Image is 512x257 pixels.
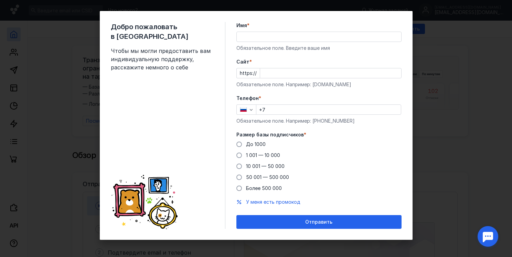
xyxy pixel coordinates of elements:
[236,215,402,229] button: Отправить
[246,199,300,205] button: У меня есть промокод
[236,95,259,102] span: Телефон
[246,152,280,158] span: 1 001 — 10 000
[236,118,402,124] div: Обязательное поле. Например: [PHONE_NUMBER]
[111,47,214,71] span: Чтобы мы могли предоставить вам индивидуальную поддержку, расскажите немного о себе
[236,58,249,65] span: Cайт
[305,219,332,225] span: Отправить
[236,22,247,29] span: Имя
[246,141,266,147] span: До 1000
[236,45,402,52] div: Обязательное поле. Введите ваше имя
[236,81,402,88] div: Обязательное поле. Например: [DOMAIN_NAME]
[246,163,285,169] span: 10 001 — 50 000
[246,199,300,205] span: У меня есть промокод
[246,185,282,191] span: Более 500 000
[111,22,214,41] span: Добро пожаловать в [GEOGRAPHIC_DATA]
[236,131,304,138] span: Размер базы подписчиков
[246,174,289,180] span: 50 001 — 500 000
